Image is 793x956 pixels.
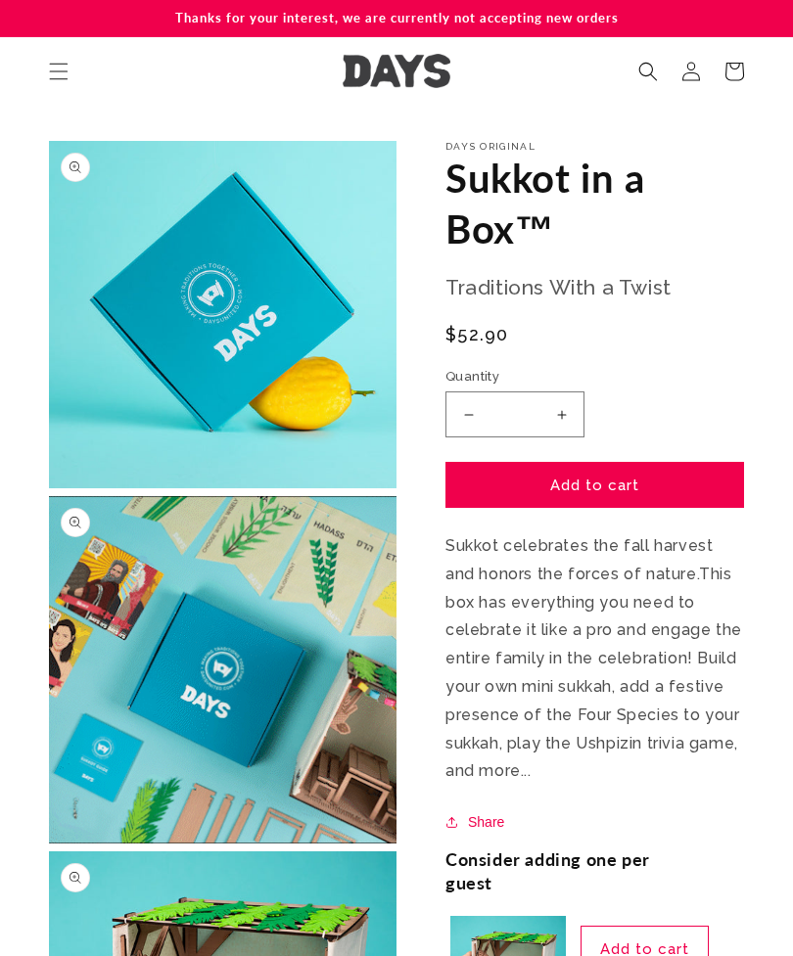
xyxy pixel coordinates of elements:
[343,54,450,88] img: Days United
[37,50,80,93] summary: Menu
[445,367,744,387] label: Quantity
[445,462,744,508] button: Add to cart
[445,810,510,834] button: Share
[445,269,744,306] p: Traditions With a Twist
[445,153,744,254] h1: Sukkot in a Box™
[445,321,509,347] span: $52.90
[445,536,742,780] span: Sukkot celebrates the fall harvest and honors the forces of nature. This box has everything you n...
[627,50,670,93] summary: Search
[445,848,685,894] h2: Consider adding one per guest
[445,141,744,153] p: Days Original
